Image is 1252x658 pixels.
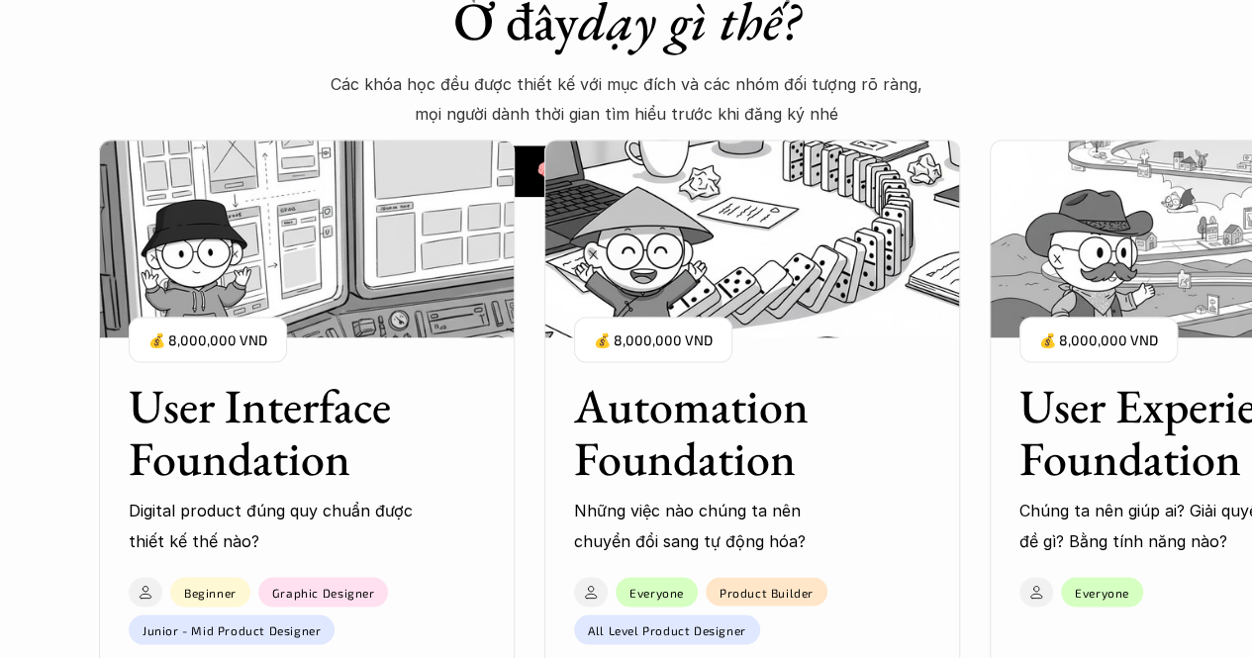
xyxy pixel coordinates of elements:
[143,622,321,636] p: Junior - Mid Product Designer
[129,379,435,484] h3: User Interface Foundation
[330,69,923,130] p: Các khóa học đều được thiết kế với mục đích và các nhóm đối tượng rõ ràng, mọi người dành thời gi...
[129,495,416,555] p: Digital product đúng quy chuẩn được thiết kế thế nào?
[184,585,237,599] p: Beginner
[1039,327,1158,353] p: 💰 8,000,000 VND
[574,495,861,555] p: Những việc nào chúng ta nên chuyển đổi sang tự động hóa?
[1075,585,1129,599] p: Everyone
[594,327,713,353] p: 💰 8,000,000 VND
[588,622,746,636] p: All Level Product Designer
[629,585,684,599] p: Everyone
[720,584,814,598] p: Product Builder
[148,327,267,353] p: 💰 8,000,000 VND
[574,379,881,484] h3: Automation Foundation
[272,585,375,599] p: Graphic Designer
[536,158,718,184] h5: 🧠 So sánh các khóa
